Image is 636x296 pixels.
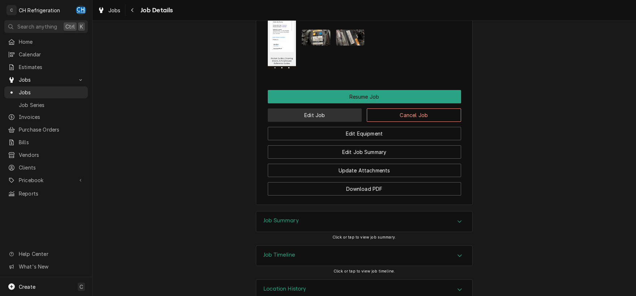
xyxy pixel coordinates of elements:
[268,90,461,103] button: Resume Job
[19,113,84,121] span: Invoices
[4,136,88,148] a: Bills
[19,284,35,290] span: Create
[19,164,84,171] span: Clients
[19,176,73,184] span: Pricebook
[256,246,472,266] div: Accordion Header
[263,252,295,258] h3: Job Timeline
[4,20,88,33] button: Search anythingCtrlK
[76,5,86,15] div: Chris Hiraga's Avatar
[4,174,88,186] a: Go to Pricebook
[4,149,88,161] a: Vendors
[268,103,461,122] div: Button Group Row
[263,286,306,292] h3: Location History
[19,151,84,159] span: Vendors
[19,38,84,46] span: Home
[256,245,473,266] div: Job Timeline
[65,23,75,30] span: Ctrl
[268,145,461,159] button: Edit Job Summary
[268,159,461,177] div: Button Group Row
[4,86,88,98] a: Jobs
[263,217,299,224] h3: Job Summary
[19,7,60,14] div: CH Refrigeration
[7,5,17,15] div: C
[4,48,88,60] a: Calendar
[4,74,88,86] a: Go to Jobs
[332,235,396,240] span: Click or tap to view job summary.
[268,108,362,122] button: Edit Job
[268,164,461,177] button: Update Attachments
[4,248,88,260] a: Go to Help Center
[79,283,83,291] span: C
[19,51,84,58] span: Calendar
[256,211,473,232] div: Job Summary
[95,4,124,16] a: Jobs
[268,0,461,75] span: Attachments
[268,140,461,159] div: Button Group Row
[256,246,472,266] button: Accordion Details Expand Trigger
[19,63,84,71] span: Estimates
[268,122,461,140] div: Button Group Row
[4,61,88,73] a: Estimates
[19,263,83,270] span: What's New
[302,30,330,46] img: tqFm5TS3S3iOMKqd8o8H
[4,188,88,200] a: Reports
[19,190,84,197] span: Reports
[19,89,84,96] span: Jobs
[4,162,88,173] a: Clients
[19,126,84,133] span: Purchase Orders
[108,7,121,14] span: Jobs
[268,90,461,196] div: Button Group
[334,269,395,274] span: Click or tap to view job timeline.
[127,4,138,16] button: Navigate back
[256,211,472,232] div: Accordion Header
[4,99,88,111] a: Job Series
[268,127,461,140] button: Edit Equipment
[4,36,88,48] a: Home
[268,90,461,103] div: Button Group Row
[19,101,84,109] span: Job Series
[4,124,88,136] a: Purchase Orders
[19,138,84,146] span: Bills
[336,30,365,46] img: 2qrPusWoQPGqucCiOOls
[19,76,73,83] span: Jobs
[4,111,88,123] a: Invoices
[76,5,86,15] div: CH
[268,6,296,69] img: kfEyQoAnS5KOmjCgYzMh
[4,261,88,273] a: Go to What's New
[80,23,83,30] span: K
[256,211,472,232] button: Accordion Details Expand Trigger
[138,5,173,15] span: Job Details
[367,108,461,122] button: Cancel Job
[19,250,83,258] span: Help Center
[17,23,57,30] span: Search anything
[268,182,461,196] button: Download PDF
[268,177,461,196] div: Button Group Row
